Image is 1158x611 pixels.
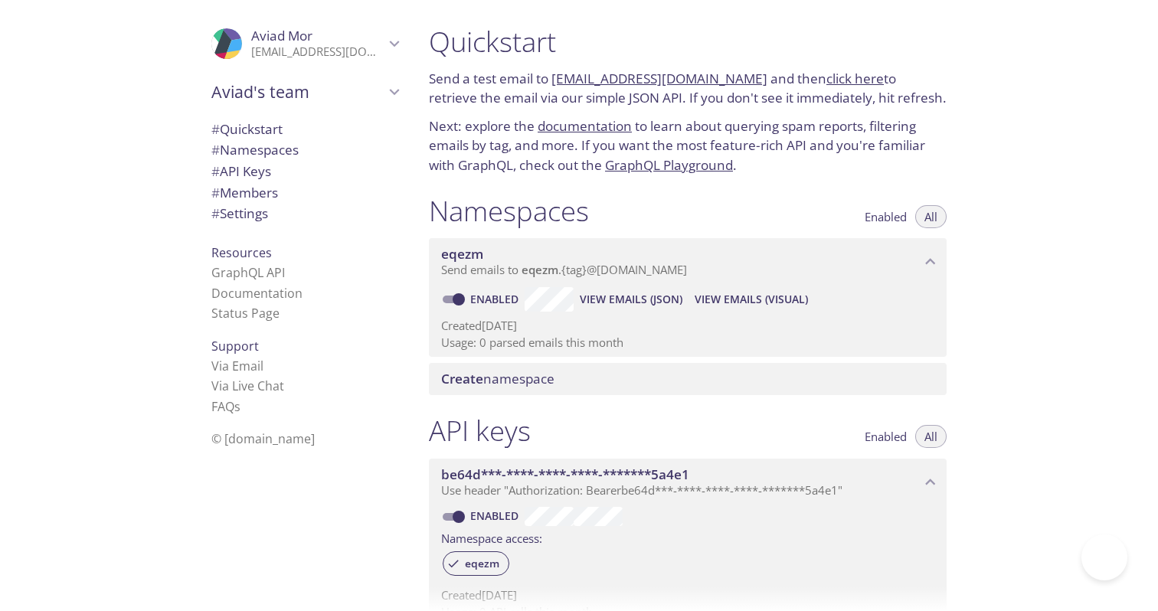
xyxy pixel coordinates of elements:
a: GraphQL Playground [605,156,733,174]
div: Create namespace [429,363,947,395]
a: Enabled [468,292,525,306]
span: Support [211,338,259,355]
span: Create [441,370,483,387]
iframe: Help Scout Beacon - Open [1081,534,1127,580]
span: eqezm [456,557,509,570]
span: Aviad Mor [251,27,312,44]
h1: Namespaces [429,194,589,228]
span: # [211,204,220,222]
span: Send emails to . {tag} @[DOMAIN_NAME] [441,262,687,277]
h1: API keys [429,413,531,448]
div: Aviad's team [199,72,411,112]
span: Aviad's team [211,81,384,103]
p: Send a test email to and then to retrieve the email via our simple JSON API. If you don't see it ... [429,69,947,108]
a: Enabled [468,508,525,523]
span: # [211,120,220,138]
div: Namespaces [199,139,411,161]
button: View Emails (JSON) [574,287,689,312]
span: # [211,184,220,201]
button: Enabled [855,425,916,448]
a: Documentation [211,285,303,302]
a: GraphQL API [211,264,285,281]
span: Members [211,184,278,201]
p: Usage: 0 parsed emails this month [441,335,934,351]
div: eqezm [443,551,509,576]
span: eqezm [441,245,483,263]
span: View Emails (Visual) [695,290,808,309]
div: Quickstart [199,119,411,140]
h1: Quickstart [429,25,947,59]
span: # [211,162,220,180]
div: eqezm namespace [429,238,947,286]
span: # [211,141,220,158]
p: Next: explore the to learn about querying spam reports, filtering emails by tag, and more. If you... [429,116,947,175]
div: Team Settings [199,203,411,224]
button: All [915,425,947,448]
button: View Emails (Visual) [689,287,814,312]
div: Members [199,182,411,204]
a: Via Live Chat [211,377,284,394]
a: Via Email [211,358,263,374]
span: Namespaces [211,141,299,158]
span: Settings [211,204,268,222]
button: All [915,205,947,228]
span: namespace [441,370,554,387]
div: Aviad Mor [199,18,411,69]
button: Enabled [855,205,916,228]
span: © [DOMAIN_NAME] [211,430,315,447]
a: [EMAIL_ADDRESS][DOMAIN_NAME] [551,70,767,87]
p: [EMAIL_ADDRESS][DOMAIN_NAME] [251,44,384,60]
a: FAQ [211,398,240,415]
p: Created [DATE] [441,318,934,334]
a: documentation [538,117,632,135]
span: eqezm [522,262,558,277]
span: View Emails (JSON) [580,290,682,309]
span: s [234,398,240,415]
a: Status Page [211,305,280,322]
span: Resources [211,244,272,261]
a: click here [826,70,884,87]
div: API Keys [199,161,411,182]
span: API Keys [211,162,271,180]
label: Namespace access: [441,526,542,548]
span: Quickstart [211,120,283,138]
